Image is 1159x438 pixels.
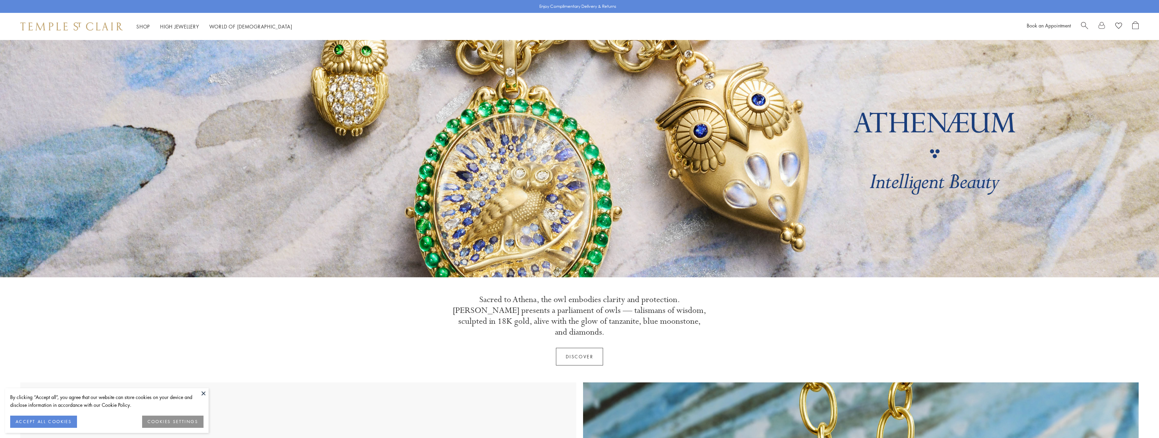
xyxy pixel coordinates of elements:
[142,416,204,428] button: COOKIES SETTINGS
[209,23,292,30] a: World of [DEMOGRAPHIC_DATA]World of [DEMOGRAPHIC_DATA]
[1115,21,1122,32] a: View Wishlist
[1125,406,1152,431] iframe: Gorgias live chat messenger
[20,22,123,31] img: Temple St. Clair
[556,348,603,365] a: Discover
[452,294,707,338] p: Sacred to Athena, the owl embodies clarity and protection. [PERSON_NAME] presents a parliament of...
[10,393,204,409] div: By clicking “Accept all”, you agree that our website can store cookies on your device and disclos...
[160,23,199,30] a: High JewelleryHigh Jewellery
[1027,22,1071,29] a: Book an Appointment
[1081,21,1088,32] a: Search
[1132,21,1139,32] a: Open Shopping Bag
[136,23,150,30] a: ShopShop
[539,3,616,10] p: Enjoy Complimentary Delivery & Returns
[10,416,77,428] button: ACCEPT ALL COOKIES
[136,22,292,31] nav: Main navigation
